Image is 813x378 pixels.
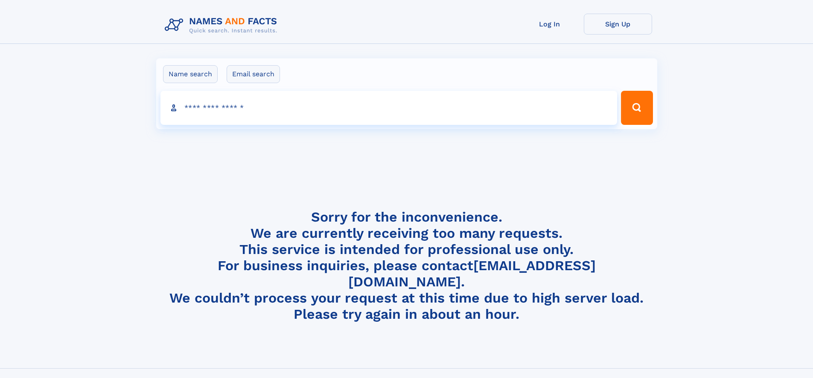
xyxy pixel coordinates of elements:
[161,209,652,323] h4: Sorry for the inconvenience. We are currently receiving too many requests. This service is intend...
[348,257,596,290] a: [EMAIL_ADDRESS][DOMAIN_NAME]
[516,14,584,35] a: Log In
[621,91,653,125] button: Search Button
[584,14,652,35] a: Sign Up
[227,65,280,83] label: Email search
[161,14,284,37] img: Logo Names and Facts
[163,65,218,83] label: Name search
[160,91,618,125] input: search input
